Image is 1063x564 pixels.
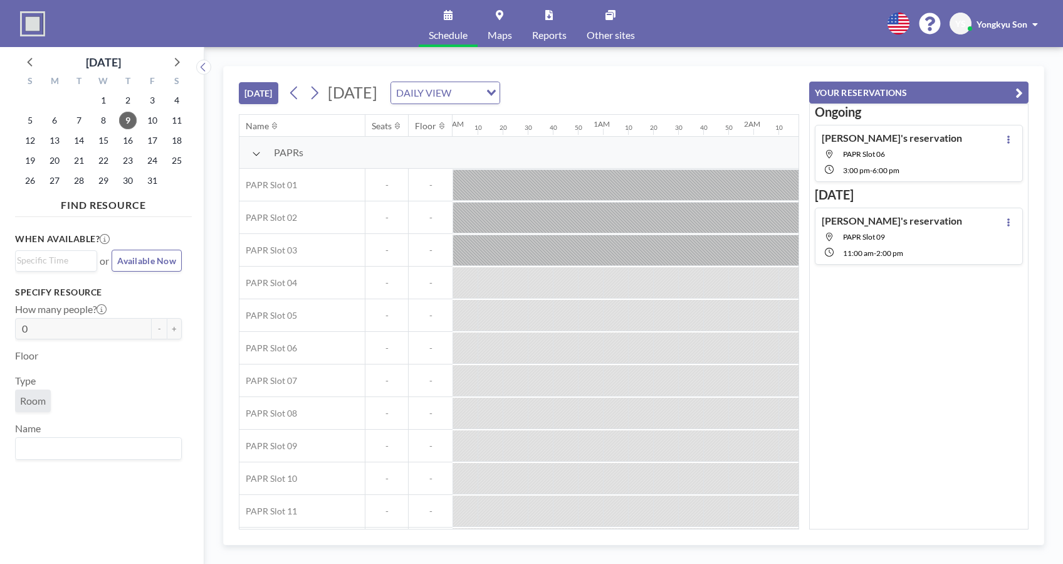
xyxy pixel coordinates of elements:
[46,152,63,169] span: Monday, October 20, 2025
[86,53,121,71] div: [DATE]
[92,74,116,90] div: W
[144,132,161,149] span: Friday, October 17, 2025
[675,124,683,132] div: 30
[409,440,453,452] span: -
[843,232,885,242] span: PAPR Slot 09
[700,124,708,132] div: 40
[21,152,39,169] span: Sunday, October 19, 2025
[144,112,161,129] span: Friday, October 10, 2025
[144,152,161,169] span: Friday, October 24, 2025
[977,19,1027,29] span: Yongkyu Son
[70,152,88,169] span: Tuesday, October 21, 2025
[115,74,140,90] div: T
[239,245,297,256] span: PAPR Slot 03
[168,112,186,129] span: Saturday, October 11, 2025
[119,112,137,129] span: Thursday, October 9, 2025
[167,318,182,339] button: +
[21,132,39,149] span: Sunday, October 12, 2025
[488,30,512,40] span: Maps
[168,152,186,169] span: Saturday, October 25, 2025
[239,408,297,419] span: PAPR Slot 08
[46,172,63,189] span: Monday, October 27, 2025
[328,83,377,102] span: [DATE]
[15,303,107,316] label: How many people?
[843,149,885,159] span: PAPR Slot 06
[594,119,610,129] div: 1AM
[391,82,500,104] div: Search for option
[18,74,43,90] div: S
[164,74,189,90] div: S
[16,251,97,270] div: Search for option
[500,124,507,132] div: 20
[274,146,303,159] span: PAPRs
[365,506,408,517] span: -
[415,120,436,132] div: Floor
[140,74,164,90] div: F
[365,408,408,419] span: -
[15,422,41,435] label: Name
[70,132,88,149] span: Tuesday, October 14, 2025
[365,245,408,256] span: -
[43,74,67,90] div: M
[15,375,36,387] label: Type
[394,85,454,101] span: DAILY VIEW
[843,248,874,258] span: 11:00 AM
[409,375,453,386] span: -
[119,172,137,189] span: Thursday, October 30, 2025
[100,255,109,267] span: or
[152,318,167,339] button: -
[70,172,88,189] span: Tuesday, October 28, 2025
[365,375,408,386] span: -
[843,166,870,175] span: 3:00 PM
[365,212,408,223] span: -
[587,30,635,40] span: Other sites
[365,440,408,452] span: -
[15,287,182,298] h3: Specify resource
[95,132,112,149] span: Wednesday, October 15, 2025
[575,124,582,132] div: 50
[815,104,1023,120] h3: Ongoing
[550,124,557,132] div: 40
[474,124,482,132] div: 10
[20,395,46,407] span: Room
[95,112,112,129] span: Wednesday, October 8, 2025
[21,112,39,129] span: Sunday, October 5, 2025
[532,30,567,40] span: Reports
[744,119,760,129] div: 2AM
[17,253,90,267] input: Search for option
[365,343,408,354] span: -
[246,120,269,132] div: Name
[119,152,137,169] span: Thursday, October 23, 2025
[239,212,297,223] span: PAPR Slot 02
[409,179,453,191] span: -
[625,124,632,132] div: 10
[46,112,63,129] span: Monday, October 6, 2025
[20,11,45,36] img: organization-logo
[95,152,112,169] span: Wednesday, October 22, 2025
[95,172,112,189] span: Wednesday, October 29, 2025
[650,124,657,132] div: 20
[455,85,479,101] input: Search for option
[239,82,278,104] button: [DATE]
[239,343,297,354] span: PAPR Slot 06
[365,473,408,484] span: -
[239,440,297,452] span: PAPR Slot 09
[872,166,899,175] span: 6:00 PM
[815,187,1023,203] h3: [DATE]
[15,194,192,211] h4: FIND RESOURCE
[365,179,408,191] span: -
[239,310,297,321] span: PAPR Slot 05
[239,375,297,386] span: PAPR Slot 07
[365,310,408,321] span: -
[874,248,876,258] span: -
[409,310,453,321] span: -
[365,277,408,289] span: -
[239,506,297,517] span: PAPR Slot 11
[775,124,783,132] div: 10
[239,277,297,289] span: PAPR Slot 04
[870,166,872,175] span: -
[822,215,962,227] h4: [PERSON_NAME]'s reservation
[15,349,38,362] label: Floor
[70,112,88,129] span: Tuesday, October 7, 2025
[525,124,532,132] div: 30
